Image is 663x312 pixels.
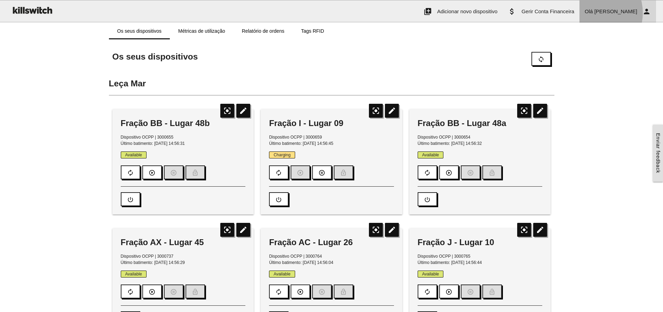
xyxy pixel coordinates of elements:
i: play_circle_outline [149,285,156,298]
button: autorenew [121,165,140,179]
i: autorenew [424,166,431,179]
button: power_settings_new [269,192,289,206]
button: play_circle_outline [439,284,459,298]
span: Available [269,271,295,278]
button: play_circle_outline [291,284,310,298]
button: power_settings_new [121,192,140,206]
span: Dispositivo OCPP | 3000764 [269,254,322,259]
button: autorenew [121,284,140,298]
i: edit [236,104,250,118]
button: autorenew [418,165,437,179]
button: sync [531,52,551,66]
i: center_focus_strong [369,104,383,118]
span: Available [121,151,147,158]
i: autorenew [127,166,134,179]
i: add_to_photos [424,0,432,23]
span: Último batimento: [DATE] 14:56:29 [121,260,185,265]
i: edit [385,223,399,237]
button: play_circle_outline [142,165,162,179]
i: edit [533,223,547,237]
i: center_focus_strong [220,104,234,118]
i: edit [236,223,250,237]
i: play_circle_outline [149,166,156,179]
span: Último batimento: [DATE] 14:56:44 [418,260,482,265]
i: edit [533,104,547,118]
img: ks-logo-black-160-b.png [10,0,54,20]
div: Fração I - Lugar 09 [269,118,394,129]
span: Dispositivo OCPP | 3000659 [269,135,322,140]
span: Charging [269,151,295,158]
i: play_circle_outline [445,285,452,298]
a: Métricas de utilização [170,23,234,39]
i: person [642,0,651,23]
span: Available [121,271,147,278]
i: play_circle_outline [297,285,304,298]
span: Leça Mar [109,79,146,88]
div: Fração BB - Lugar 48b [121,118,246,129]
span: Dispositivo OCPP | 3000655 [121,135,174,140]
i: autorenew [275,166,282,179]
a: Tags RFID [293,23,332,39]
i: play_circle_outline [445,166,452,179]
span: Dispositivo OCPP | 3000737 [121,254,174,259]
button: power_settings_new [418,192,437,206]
span: Adicionar novo dispositivo [437,8,497,14]
div: Fração BB - Lugar 48a [418,118,543,129]
a: Os seus dispositivos [109,23,170,39]
i: sync [538,53,545,66]
span: Os seus dispositivos [112,52,198,61]
button: autorenew [418,284,437,298]
i: autorenew [424,285,431,298]
i: power_settings_new [127,193,134,206]
div: Fração J - Lugar 10 [418,237,543,248]
i: center_focus_strong [369,223,383,237]
i: autorenew [275,285,282,298]
button: pause_circle_outline [312,165,332,179]
button: autorenew [269,165,289,179]
i: power_settings_new [424,193,431,206]
span: Available [418,271,443,278]
i: center_focus_strong [517,223,531,237]
i: power_settings_new [275,193,282,206]
span: Dispositivo OCPP | 3000765 [418,254,471,259]
div: Fração AC - Lugar 26 [269,237,394,248]
i: center_focus_strong [517,104,531,118]
div: Fração AX - Lugar 45 [121,237,246,248]
a: Relatório de ordens [234,23,293,39]
button: play_circle_outline [439,165,459,179]
span: Último batimento: [DATE] 14:56:31 [121,141,185,146]
i: edit [385,104,399,118]
span: Último batimento: [DATE] 14:56:32 [418,141,482,146]
button: autorenew [269,284,289,298]
span: Último batimento: [DATE] 14:56:45 [269,141,333,146]
span: Gerir Conta Financeira [521,8,574,14]
i: center_focus_strong [220,223,234,237]
i: pause_circle_outline [318,166,325,179]
button: play_circle_outline [142,284,162,298]
span: Último batimento: [DATE] 14:56:04 [269,260,333,265]
span: Available [418,151,443,158]
span: Olá [585,8,593,14]
span: [PERSON_NAME] [594,8,637,14]
span: Dispositivo OCPP | 3000654 [418,135,471,140]
i: attach_money [508,0,516,23]
i: autorenew [127,285,134,298]
a: Enviar feedback [653,125,663,181]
